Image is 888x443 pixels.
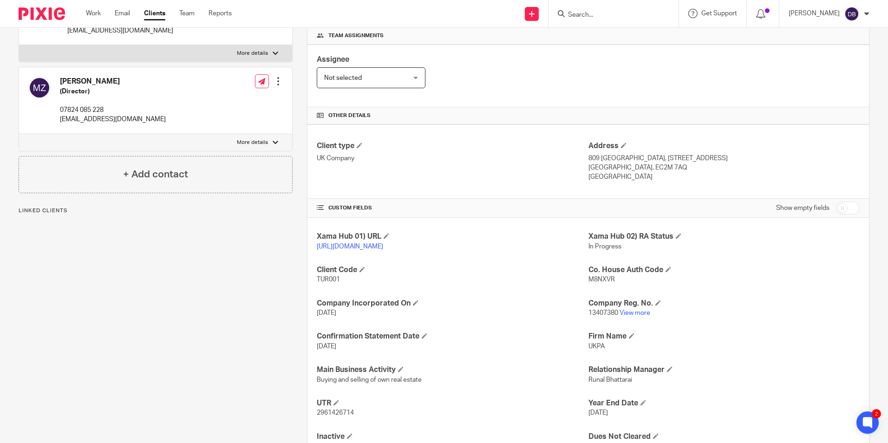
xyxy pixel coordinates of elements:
p: 809 [GEOGRAPHIC_DATA], [STREET_ADDRESS] [588,154,860,163]
span: Not selected [324,75,362,81]
span: 13407380 [588,310,618,316]
img: svg%3E [28,77,51,99]
p: More details [237,50,268,57]
a: Clients [144,9,165,18]
p: UK Company [317,154,588,163]
span: Buying and selling of own real estate [317,377,422,383]
span: TUR001 [317,276,340,283]
h5: (Director) [60,87,166,96]
h4: Company Reg. No. [588,299,860,308]
a: [URL][DOMAIN_NAME] [317,243,383,250]
h4: Company Incorporated On [317,299,588,308]
img: Pixie [19,7,65,20]
label: Show empty fields [776,203,829,213]
span: [DATE] [317,310,336,316]
p: [GEOGRAPHIC_DATA] [588,172,860,182]
input: Search [567,11,651,20]
p: [GEOGRAPHIC_DATA], EC2M 7AQ [588,163,860,172]
h4: CUSTOM FIELDS [317,204,588,212]
p: [PERSON_NAME] [789,9,840,18]
span: Team assignments [328,32,384,39]
span: M8NXVR [588,276,615,283]
h4: Xama Hub 01) URL [317,232,588,241]
h4: Relationship Manager [588,365,860,375]
h4: Dues Not Cleared [588,432,860,442]
img: svg%3E [844,7,859,21]
p: [EMAIL_ADDRESS][DOMAIN_NAME] [67,26,173,35]
p: 07824 085 228 [60,105,166,115]
span: Other details [328,112,371,119]
h4: Client Code [317,265,588,275]
a: View more [620,310,650,316]
h4: Firm Name [588,332,860,341]
a: Reports [209,9,232,18]
span: 2961426714 [317,410,354,416]
h4: Client type [317,141,588,151]
h4: + Add contact [123,167,188,182]
h4: Xama Hub 02) RA Status [588,232,860,241]
a: Team [179,9,195,18]
h4: Confirmation Statement Date [317,332,588,341]
h4: [PERSON_NAME] [60,77,166,86]
p: Linked clients [19,207,293,215]
span: Get Support [701,10,737,17]
h4: Inactive [317,432,588,442]
h4: Year End Date [588,398,860,408]
span: Assignee [317,56,349,63]
p: More details [237,139,268,146]
h4: Co. House Auth Code [588,265,860,275]
span: Runal Bhattarai [588,377,632,383]
span: [DATE] [588,410,608,416]
h4: UTR [317,398,588,408]
span: In Progress [588,243,621,250]
p: [EMAIL_ADDRESS][DOMAIN_NAME] [60,115,166,124]
a: Work [86,9,101,18]
div: 2 [872,409,881,418]
h4: Main Business Activity [317,365,588,375]
a: Email [115,9,130,18]
span: [DATE] [317,343,336,350]
h4: Address [588,141,860,151]
span: UKPA [588,343,605,350]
